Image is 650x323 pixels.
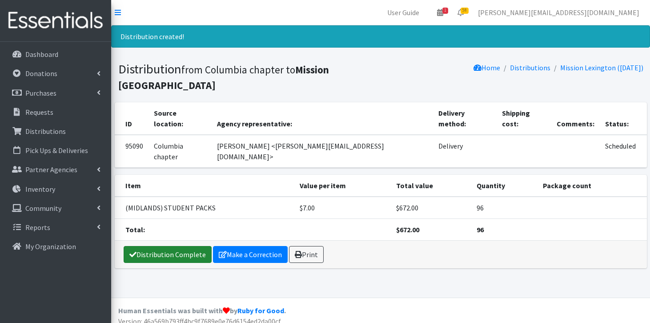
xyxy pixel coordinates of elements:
[391,197,471,219] td: $672.00
[294,197,391,219] td: $7.00
[4,103,108,121] a: Requests
[125,225,145,234] strong: Total:
[212,102,433,135] th: Agency representative:
[148,135,212,168] td: Columbia chapter
[4,218,108,236] a: Reports
[471,175,538,197] th: Quantity
[600,135,646,168] td: Scheduled
[212,135,433,168] td: [PERSON_NAME] <[PERSON_NAME][EMAIL_ADDRESS][DOMAIN_NAME]>
[430,4,450,21] a: 1
[118,306,286,315] strong: Human Essentials was built with by .
[115,197,295,219] td: (MIDLANDS) STUDENT PACKS
[25,69,57,78] p: Donations
[391,175,471,197] th: Total value
[111,25,650,48] div: Distribution created!
[4,65,108,82] a: Donations
[115,135,148,168] td: 95090
[115,175,295,197] th: Item
[471,197,538,219] td: 96
[600,102,646,135] th: Status:
[551,102,600,135] th: Comments:
[380,4,426,21] a: User Guide
[461,8,469,14] span: 58
[25,127,66,136] p: Distributions
[294,175,391,197] th: Value per item
[471,4,646,21] a: [PERSON_NAME][EMAIL_ADDRESS][DOMAIN_NAME]
[124,246,212,263] a: Distribution Complete
[4,238,108,255] a: My Organization
[25,108,53,117] p: Requests
[25,204,61,213] p: Community
[4,84,108,102] a: Purchases
[4,122,108,140] a: Distributions
[4,199,108,217] a: Community
[442,8,448,14] span: 1
[118,63,329,92] b: Mission [GEOGRAPHIC_DATA]
[148,102,212,135] th: Source location:
[289,246,324,263] a: Print
[477,225,484,234] strong: 96
[450,4,471,21] a: 58
[473,63,500,72] a: Home
[25,223,50,232] p: Reports
[4,180,108,198] a: Inventory
[433,135,497,168] td: Delivery
[213,246,288,263] a: Make a Correction
[25,242,76,251] p: My Organization
[4,161,108,178] a: Partner Agencies
[560,63,643,72] a: Mission Lexington ([DATE])
[396,225,419,234] strong: $672.00
[510,63,550,72] a: Distributions
[433,102,497,135] th: Delivery method:
[4,141,108,159] a: Pick Ups & Deliveries
[4,6,108,36] img: HumanEssentials
[115,102,148,135] th: ID
[237,306,284,315] a: Ruby for Good
[497,102,552,135] th: Shipping cost:
[118,61,377,92] h1: Distribution
[538,175,647,197] th: Package count
[25,146,88,155] p: Pick Ups & Deliveries
[25,185,55,194] p: Inventory
[25,165,77,174] p: Partner Agencies
[118,63,329,92] small: from Columbia chapter to
[25,89,56,97] p: Purchases
[25,50,58,59] p: Dashboard
[4,45,108,63] a: Dashboard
